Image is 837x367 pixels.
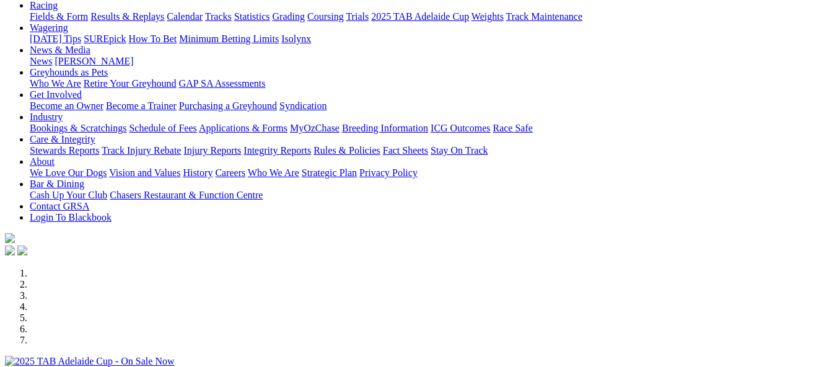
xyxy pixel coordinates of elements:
[179,33,279,44] a: Minimum Betting Limits
[313,145,380,156] a: Rules & Policies
[30,145,832,156] div: Care & Integrity
[431,145,488,156] a: Stay On Track
[243,145,311,156] a: Integrity Reports
[106,100,177,111] a: Become a Trainer
[383,145,428,156] a: Fact Sheets
[179,78,266,89] a: GAP SA Assessments
[248,167,299,178] a: Who We Are
[5,356,175,367] img: 2025 TAB Adelaide Cup - On Sale Now
[179,100,277,111] a: Purchasing a Greyhound
[30,100,103,111] a: Become an Owner
[30,11,88,22] a: Fields & Form
[30,167,107,178] a: We Love Our Dogs
[30,112,63,122] a: Industry
[129,123,196,133] a: Schedule of Fees
[183,145,241,156] a: Injury Reports
[30,56,52,66] a: News
[55,56,133,66] a: [PERSON_NAME]
[84,33,126,44] a: SUREpick
[30,123,832,134] div: Industry
[234,11,270,22] a: Statistics
[30,134,95,144] a: Care & Integrity
[342,123,428,133] a: Breeding Information
[183,167,213,178] a: History
[215,167,245,178] a: Careers
[30,179,84,189] a: Bar & Dining
[30,156,55,167] a: About
[5,245,15,255] img: facebook.svg
[30,56,832,67] div: News & Media
[109,167,180,178] a: Vision and Values
[84,78,177,89] a: Retire Your Greyhound
[30,167,832,179] div: About
[279,100,326,111] a: Syndication
[30,123,126,133] a: Bookings & Scratchings
[17,245,27,255] img: twitter.svg
[506,11,582,22] a: Track Maintenance
[30,100,832,112] div: Get Involved
[30,145,99,156] a: Stewards Reports
[110,190,263,200] a: Chasers Restaurant & Function Centre
[30,67,108,77] a: Greyhounds as Pets
[30,11,832,22] div: Racing
[302,167,357,178] a: Strategic Plan
[30,78,832,89] div: Greyhounds as Pets
[290,123,340,133] a: MyOzChase
[30,212,112,223] a: Login To Blackbook
[346,11,369,22] a: Trials
[30,45,90,55] a: News & Media
[167,11,203,22] a: Calendar
[30,190,107,200] a: Cash Up Your Club
[30,89,82,100] a: Get Involved
[30,201,89,211] a: Contact GRSA
[30,78,81,89] a: Who We Are
[371,11,469,22] a: 2025 TAB Adelaide Cup
[30,33,832,45] div: Wagering
[431,123,490,133] a: ICG Outcomes
[30,22,68,33] a: Wagering
[30,33,81,44] a: [DATE] Tips
[493,123,532,133] a: Race Safe
[102,145,181,156] a: Track Injury Rebate
[129,33,177,44] a: How To Bet
[307,11,344,22] a: Coursing
[205,11,232,22] a: Tracks
[471,11,504,22] a: Weights
[359,167,418,178] a: Privacy Policy
[281,33,311,44] a: Isolynx
[30,190,832,201] div: Bar & Dining
[199,123,287,133] a: Applications & Forms
[5,233,15,243] img: logo-grsa-white.png
[273,11,305,22] a: Grading
[90,11,164,22] a: Results & Replays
